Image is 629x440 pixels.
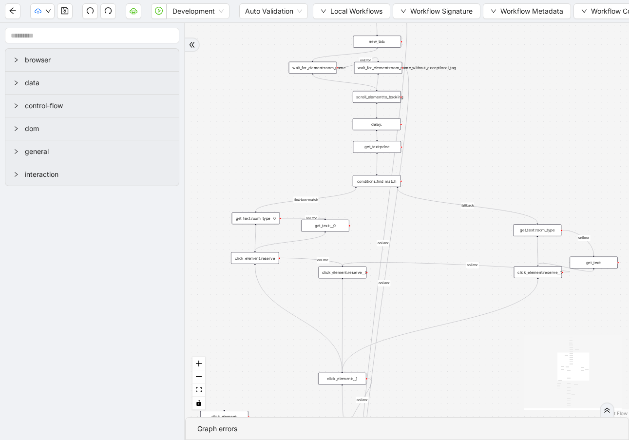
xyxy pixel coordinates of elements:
div: click_element:__1 [318,373,366,384]
div: get_text: [570,257,618,268]
div: get_text:room_type [514,224,562,236]
span: right [13,103,19,109]
span: double-right [189,41,195,48]
div: delay: [353,118,401,130]
g: Edge from conditions:find_match to get_text:room_type [398,188,537,223]
div: Graph errors [197,423,617,434]
div: click_element: [200,411,248,422]
span: save [61,7,69,15]
g: Edge from wait_for_element:room_name_without_exceptional_tag to scroll_element:to_booking [377,75,378,90]
button: redo [100,3,116,19]
span: down [581,8,587,14]
div: conditions:find_match [353,175,401,187]
button: toggle interactivity [192,397,205,410]
button: downLocal Workflows [313,3,390,19]
button: cloud-uploaddown [30,3,55,19]
div: data [5,72,179,94]
g: Edge from conditions:find_match to get_text:room_type__0 [256,188,356,211]
button: zoom in [192,357,205,370]
span: Workflow Signature [410,6,473,17]
span: right [13,172,19,177]
span: right [13,126,19,132]
button: save [57,3,73,19]
div: get_text:__0 [301,220,349,231]
g: Edge from get_text:room_type__0 to click_element:reserve [255,226,256,251]
button: play-circle [151,3,167,19]
span: right [13,80,19,86]
div: click_element:reserve__1 [514,266,562,278]
div: dom [5,117,179,140]
div: wait_for_element:room_name_without_exceptional_tag [354,62,402,74]
div: get_text:room_type__0 [232,212,280,224]
span: Workflow Metadata [500,6,563,17]
span: cloud-server [130,7,137,15]
div: wait_for_element:room_name [289,62,337,74]
span: double-right [604,407,610,414]
span: redo [104,7,112,15]
span: browser [25,55,171,65]
div: control-flow [5,95,179,117]
g: Edge from get_attribute:booking to new_tab: [376,17,377,35]
div: scroll_element:to_booking [353,91,401,103]
span: Development [172,4,224,19]
g: Edge from wait_for_element:room_name to wait_for_element:room_name_without_exceptional_tag [338,57,378,68]
g: Edge from delay: to get_text:price [377,131,377,139]
g: Edge from new_tab: to wait_for_element:room_name [313,49,377,60]
span: Auto Validation [245,4,302,19]
div: new_tab: [353,36,401,47]
span: play-circle [155,7,163,15]
span: Local Workflows [330,6,382,17]
g: Edge from click_element:reserve__1 to click_element:__1 [342,279,538,371]
div: general [5,140,179,163]
span: down [321,8,326,14]
button: zoom out [192,370,205,383]
g: Edge from click_element:reserve to click_element:__1 [255,265,342,371]
button: fit view [192,383,205,397]
span: dom [25,123,171,134]
a: React Flow attribution [602,410,628,416]
button: downWorkflow Metadata [483,3,571,19]
span: undo [86,7,94,15]
div: get_text:price [353,141,401,153]
g: Edge from click_element:reserve__1 to click_element:reserve__0 [343,262,570,272]
button: arrow-left [5,3,20,19]
div: click_element:reserve__0 [319,267,367,278]
g: Edge from get_text: to click_element:reserve__1 [538,263,594,271]
button: undo [82,3,98,19]
button: downWorkflow Signature [393,3,480,19]
g: Edge from get_text:room_type__0 to get_text:__0 [281,215,325,222]
button: cloud-server [126,3,141,19]
span: cloud-upload [35,8,41,15]
span: arrow-left [9,7,17,15]
g: Edge from get_text:room_type to click_element:reserve__1 [537,237,538,265]
span: right [13,57,19,63]
span: down [400,8,406,14]
g: Edge from wait_for_element:room_name to scroll_element:to_booking [313,75,377,90]
span: general [25,146,171,157]
div: click_element:reserve [231,252,279,264]
span: down [491,8,496,14]
span: control-flow [25,100,171,111]
span: down [45,8,51,14]
span: data [25,77,171,88]
div: browser [5,49,179,71]
g: Edge from get_text:__0 to click_element:reserve [255,233,325,251]
span: interaction [25,169,171,180]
